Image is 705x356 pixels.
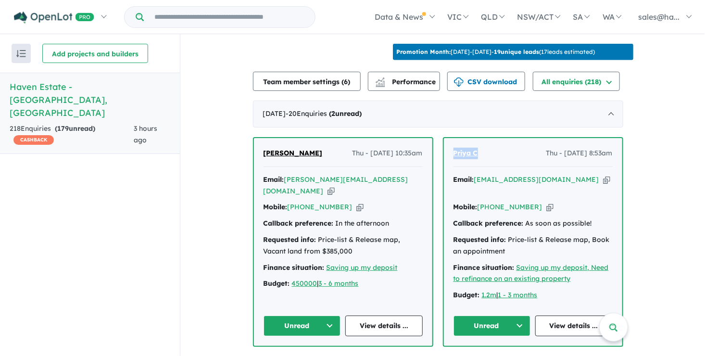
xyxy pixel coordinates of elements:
a: [PERSON_NAME][EMAIL_ADDRESS][DOMAIN_NAME] [264,175,408,195]
span: Performance [377,77,436,86]
input: Try estate name, suburb, builder or developer [146,7,313,27]
div: In the afternoon [264,218,423,229]
strong: Requested info: [264,235,316,244]
button: Unread [264,316,341,336]
button: Copy [546,202,554,212]
button: CSV download [447,72,525,91]
a: [PHONE_NUMBER] [478,203,542,211]
a: Saving up my deposit, Need to refinance on an existing property [453,263,609,283]
span: Thu - [DATE] 8:53am [546,148,613,159]
strong: Budget: [264,279,290,288]
div: | [264,278,423,290]
button: Performance [368,72,440,91]
span: - 20 Enquir ies [286,109,362,118]
img: Openlot PRO Logo White [14,12,94,24]
button: Unread [453,316,531,336]
a: 450000 [292,279,317,288]
b: Promotion Month: [397,48,451,55]
img: download icon [454,77,464,87]
div: As soon as possible! [453,218,613,229]
button: Copy [327,186,335,196]
span: Thu - [DATE] 10:35am [352,148,423,159]
img: bar-chart.svg [376,81,385,87]
a: [EMAIL_ADDRESS][DOMAIN_NAME] [474,175,599,184]
div: 218 Enquir ies [10,123,134,146]
span: sales@ha... [638,12,680,22]
strong: Email: [453,175,474,184]
strong: Mobile: [453,203,478,211]
a: [PHONE_NUMBER] [288,203,352,211]
a: 1.2m [482,291,497,299]
span: 2 [332,109,336,118]
img: line-chart.svg [376,77,384,83]
button: Add projects and builders [42,44,148,63]
span: 6 [344,77,348,86]
strong: Requested info: [453,235,506,244]
div: Price-list & Release map, Vacant land from $385,000 [264,234,423,257]
a: Priya C [453,148,478,159]
button: Copy [603,175,610,185]
strong: Mobile: [264,203,288,211]
a: 1 - 3 months [498,291,538,299]
strong: Finance situation: [264,263,325,272]
a: 3 - 6 months [319,279,359,288]
strong: Callback preference: [453,219,524,228]
strong: ( unread) [329,109,362,118]
strong: Budget: [453,291,480,299]
span: [PERSON_NAME] [264,149,323,157]
strong: ( unread) [55,124,95,133]
p: [DATE] - [DATE] - ( 17 leads estimated) [397,48,595,56]
span: 179 [57,124,69,133]
h5: Haven Estate - [GEOGRAPHIC_DATA] , [GEOGRAPHIC_DATA] [10,80,170,119]
img: sort.svg [16,50,26,57]
span: 3 hours ago [134,124,157,144]
button: Team member settings (6) [253,72,361,91]
button: Copy [356,202,364,212]
span: Priya C [453,149,478,157]
a: [PERSON_NAME] [264,148,323,159]
div: [DATE] [253,101,623,127]
a: View details ... [535,316,613,336]
span: CASHBACK [13,135,54,145]
strong: Email: [264,175,284,184]
a: Saving up my deposit [327,263,398,272]
b: 19 unique leads [494,48,540,55]
a: View details ... [345,316,423,336]
strong: Callback preference: [264,219,334,228]
button: All enquiries (218) [533,72,620,91]
div: | [453,290,613,301]
div: Price-list & Release map, Book an appointment [453,234,613,257]
strong: Finance situation: [453,263,515,272]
